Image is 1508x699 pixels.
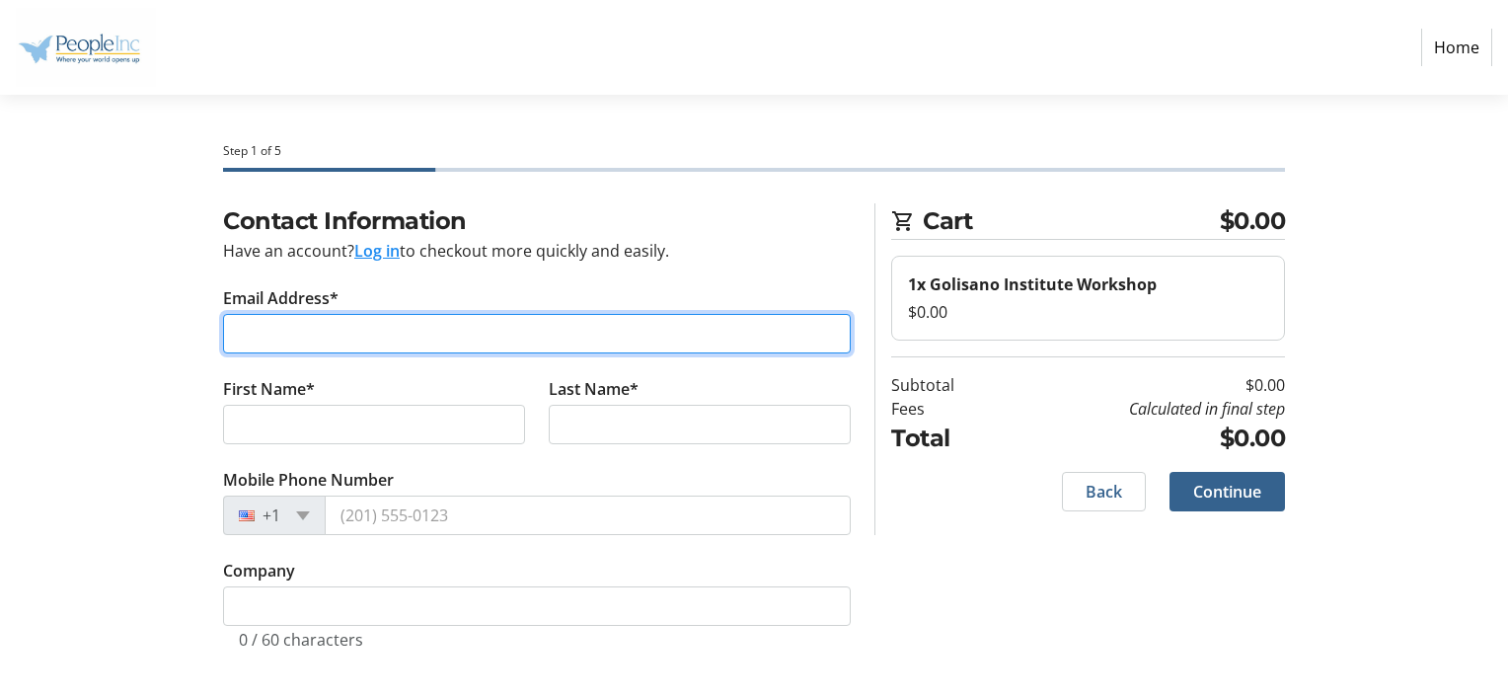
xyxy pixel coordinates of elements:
td: $0.00 [1005,373,1285,397]
h2: Contact Information [223,203,851,239]
button: Continue [1169,472,1285,511]
input: (201) 555-0123 [325,496,851,535]
span: Continue [1193,480,1261,504]
td: Fees [891,397,1005,421]
td: Subtotal [891,373,1005,397]
a: Home [1421,29,1492,66]
label: Email Address* [223,286,339,310]
button: Back [1062,472,1146,511]
td: Calculated in final step [1005,397,1285,421]
td: Total [891,421,1005,456]
span: Back [1086,480,1122,504]
label: Company [223,559,295,582]
strong: 1x Golisano Institute Workshop [908,273,1157,295]
span: $0.00 [1220,203,1286,239]
label: First Name* [223,377,315,401]
td: $0.00 [1005,421,1285,456]
span: Cart [923,203,1220,239]
div: $0.00 [908,300,1268,324]
div: Step 1 of 5 [223,142,1285,160]
img: People Inc.'s Logo [16,8,156,87]
div: Have an account? to checkout more quickly and easily. [223,239,851,263]
label: Mobile Phone Number [223,468,394,492]
label: Last Name* [549,377,639,401]
tr-character-limit: 0 / 60 characters [239,629,363,651]
button: Log in [354,239,400,263]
